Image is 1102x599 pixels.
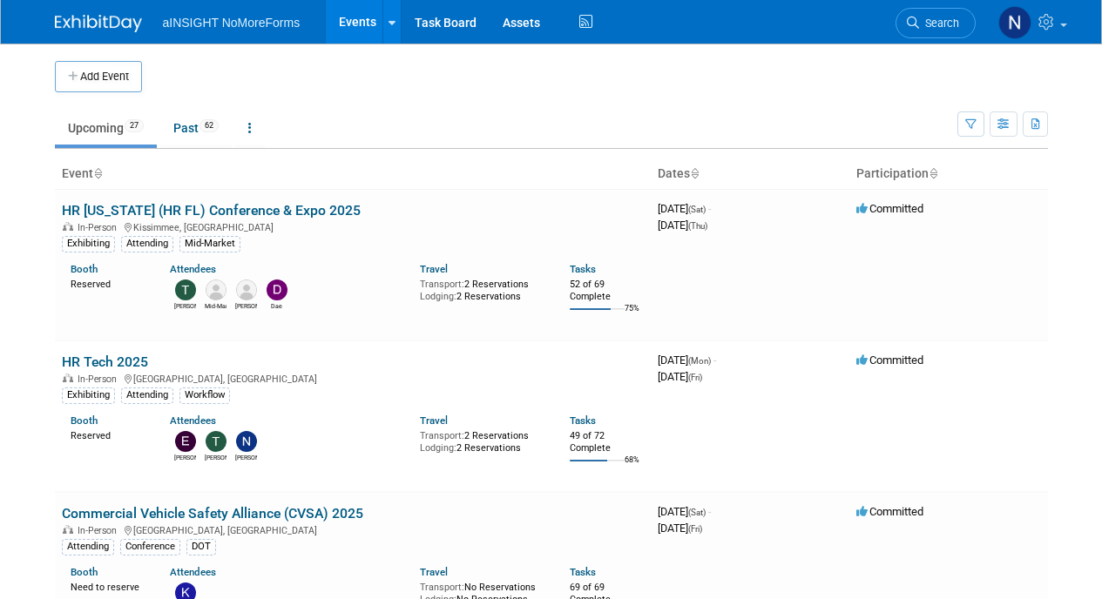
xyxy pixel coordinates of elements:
[420,275,544,302] div: 2 Reservations 2 Reservations
[420,427,544,454] div: 2 Reservations 2 Reservations
[62,371,644,385] div: [GEOGRAPHIC_DATA], [GEOGRAPHIC_DATA]
[62,387,115,403] div: Exhibiting
[205,452,226,462] div: Teresa Papanicolaou
[658,522,702,535] span: [DATE]
[205,300,226,311] div: Mid-Market
[266,300,287,311] div: Dae Kim
[849,159,1048,189] th: Participation
[55,111,157,145] a: Upcoming27
[71,263,98,275] a: Booth
[658,202,711,215] span: [DATE]
[651,159,849,189] th: Dates
[625,455,639,479] td: 68%
[55,61,142,92] button: Add Event
[267,279,287,300] img: Dae Kim
[186,539,216,555] div: DOT
[713,353,716,367] span: -
[856,202,923,215] span: Committed
[420,291,456,302] span: Lodging:
[688,373,702,382] span: (Fri)
[708,505,711,518] span: -
[420,414,448,427] a: Travel
[170,263,216,275] a: Attendees
[658,505,711,518] span: [DATE]
[998,6,1031,39] img: Nichole Brown
[688,524,702,534] span: (Fri)
[688,205,706,214] span: (Sat)
[235,300,257,311] div: Ralph Inzana
[688,356,711,366] span: (Mon)
[420,442,456,454] span: Lodging:
[179,236,240,252] div: Mid-Market
[120,539,180,555] div: Conference
[236,431,257,452] img: Nichole Brown
[658,219,707,232] span: [DATE]
[570,414,596,427] a: Tasks
[62,505,363,522] a: Commercial Vehicle Safety Alliance (CVSA) 2025
[175,279,196,300] img: Teresa Papanicolaou
[78,222,122,233] span: In-Person
[78,525,122,536] span: In-Person
[170,414,216,427] a: Attendees
[63,222,73,231] img: In-Person Event
[55,159,651,189] th: Event
[174,452,196,462] div: Eric Guimond
[63,525,73,534] img: In-Person Event
[625,304,639,327] td: 75%
[856,505,923,518] span: Committed
[658,370,702,383] span: [DATE]
[170,566,216,578] a: Attendees
[179,387,230,403] div: Workflow
[199,119,219,132] span: 62
[420,430,464,441] span: Transport:
[658,353,716,367] span: [DATE]
[688,221,707,231] span: (Thu)
[62,219,644,233] div: Kissimmee, [GEOGRAPHIC_DATA]
[570,566,596,578] a: Tasks
[570,430,644,454] div: 49 of 72 Complete
[420,279,464,290] span: Transport:
[896,8,976,38] a: Search
[62,202,361,219] a: HR [US_STATE] (HR FL) Conference & Expo 2025
[121,236,173,252] div: Attending
[71,578,145,594] div: Need to reserve
[420,566,448,578] a: Travel
[856,353,923,367] span: Committed
[206,279,226,300] img: Mid-Market
[93,166,102,180] a: Sort by Event Name
[570,263,596,275] a: Tasks
[929,166,937,180] a: Sort by Participation Type
[708,202,711,215] span: -
[62,353,148,370] a: HR Tech 2025
[420,582,464,593] span: Transport:
[236,279,257,300] img: Ralph Inzana
[690,166,699,180] a: Sort by Start Date
[121,387,173,403] div: Attending
[62,236,115,252] div: Exhibiting
[55,15,142,32] img: ExhibitDay
[62,522,644,536] div: [GEOGRAPHIC_DATA], [GEOGRAPHIC_DATA]
[420,263,448,275] a: Travel
[63,374,73,382] img: In-Person Event
[160,111,232,145] a: Past62
[71,566,98,578] a: Booth
[71,275,145,291] div: Reserved
[570,279,644,302] div: 52 of 69 Complete
[71,427,145,442] div: Reserved
[163,16,301,30] span: aINSIGHT NoMoreForms
[235,452,257,462] div: Nichole Brown
[688,508,706,517] span: (Sat)
[919,17,959,30] span: Search
[175,431,196,452] img: Eric Guimond
[71,414,98,427] a: Booth
[62,539,114,555] div: Attending
[78,374,122,385] span: In-Person
[125,119,144,132] span: 27
[174,300,196,311] div: Teresa Papanicolaou
[206,431,226,452] img: Teresa Papanicolaou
